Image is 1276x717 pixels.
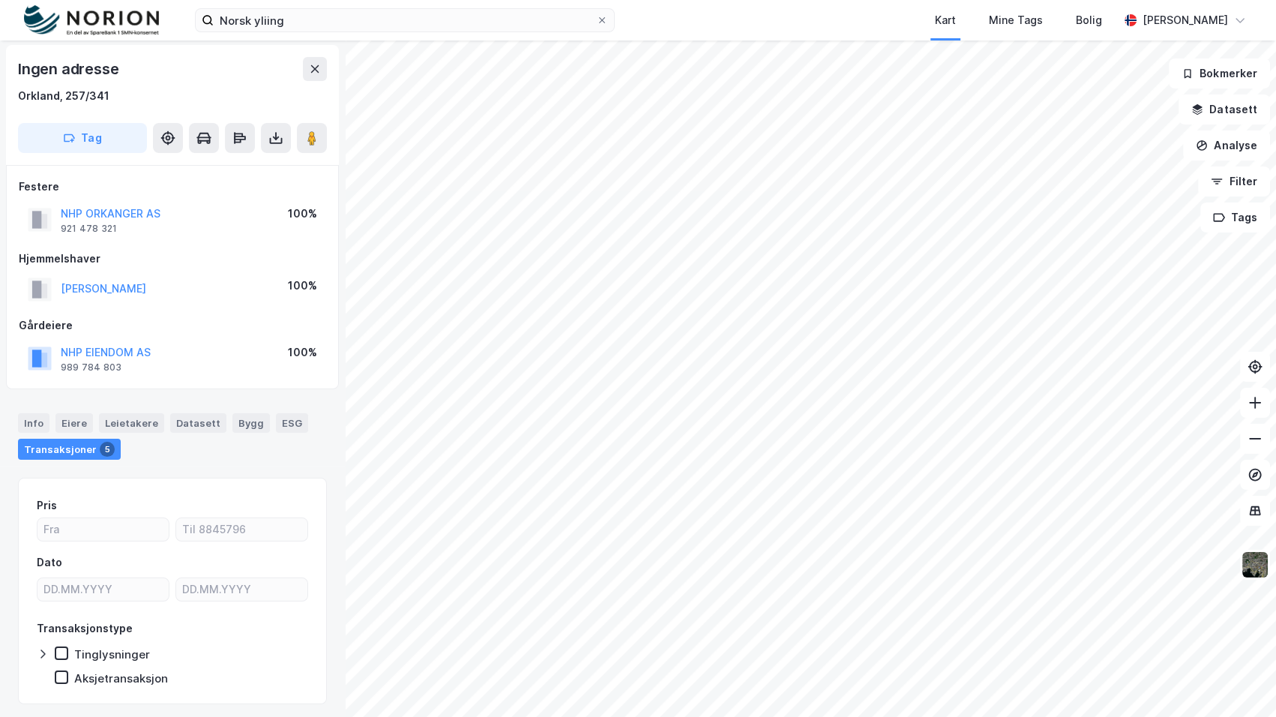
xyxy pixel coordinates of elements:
div: 5 [100,442,115,457]
div: Pris [37,496,57,514]
img: 9k= [1241,550,1269,579]
input: DD.MM.YYYY [176,578,307,601]
div: 921 478 321 [61,223,117,235]
div: Transaksjonstype [37,619,133,637]
button: Filter [1198,166,1270,196]
div: Kart [935,11,956,29]
div: Mine Tags [989,11,1043,29]
div: 989 784 803 [61,361,121,373]
div: Gårdeiere [19,316,326,334]
img: norion-logo.80e7a08dc31c2e691866.png [24,5,159,36]
div: ESG [276,413,308,433]
div: Kontrollprogram for chat [1201,645,1276,717]
div: [PERSON_NAME] [1143,11,1228,29]
div: Eiere [55,413,93,433]
div: Tinglysninger [74,647,150,661]
input: Fra [37,518,169,541]
div: Bygg [232,413,270,433]
div: Hjemmelshaver [19,250,326,268]
input: Til 8845796 [176,518,307,541]
div: Dato [37,553,62,571]
div: Datasett [170,413,226,433]
div: 100% [288,205,317,223]
div: Leietakere [99,413,164,433]
button: Datasett [1179,94,1270,124]
div: Festere [19,178,326,196]
button: Tags [1200,202,1270,232]
div: Transaksjoner [18,439,121,460]
iframe: Chat Widget [1201,645,1276,717]
div: 100% [288,277,317,295]
input: Søk på adresse, matrikkel, gårdeiere, leietakere eller personer [214,9,596,31]
input: DD.MM.YYYY [37,578,169,601]
div: Orkland, 257/341 [18,87,109,105]
button: Tag [18,123,147,153]
button: Analyse [1183,130,1270,160]
div: Bolig [1076,11,1102,29]
div: 100% [288,343,317,361]
button: Bokmerker [1169,58,1270,88]
div: Ingen adresse [18,57,121,81]
div: Aksjetransaksjon [74,671,168,685]
div: Info [18,413,49,433]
